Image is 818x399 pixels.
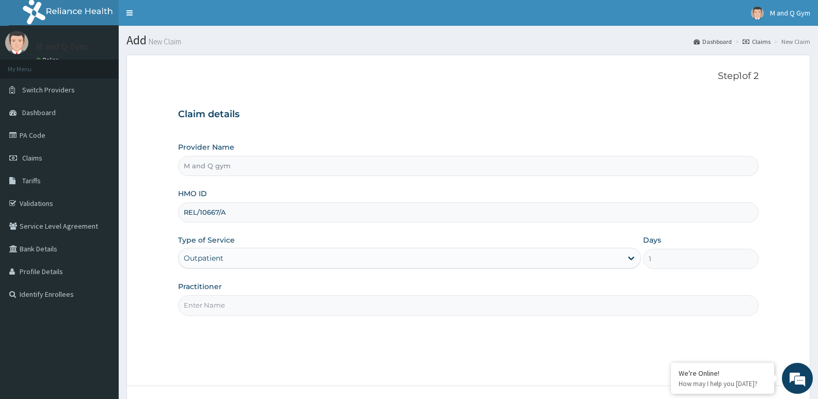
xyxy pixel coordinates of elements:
[5,31,28,54] img: User Image
[54,58,173,71] div: Chat with us now
[772,37,810,46] li: New Claim
[770,8,810,18] span: M and Q Gym
[743,37,771,46] a: Claims
[178,109,759,120] h3: Claim details
[178,188,207,199] label: HMO ID
[22,85,75,94] span: Switch Providers
[22,176,41,185] span: Tariffs
[36,42,87,51] p: M and Q Gym
[22,153,42,163] span: Claims
[60,130,142,234] span: We're online!
[22,108,56,117] span: Dashboard
[126,34,810,47] h1: Add
[178,235,235,245] label: Type of Service
[5,282,197,318] textarea: Type your message and hit 'Enter'
[679,369,766,378] div: We're Online!
[178,281,222,292] label: Practitioner
[178,295,759,315] input: Enter Name
[694,37,732,46] a: Dashboard
[19,52,42,77] img: d_794563401_company_1708531726252_794563401
[169,5,194,30] div: Minimize live chat window
[36,56,61,63] a: Online
[147,38,181,45] small: New Claim
[178,202,759,222] input: Enter HMO ID
[178,142,234,152] label: Provider Name
[643,235,661,245] label: Days
[679,379,766,388] p: How may I help you today?
[751,7,764,20] img: User Image
[178,71,759,82] p: Step 1 of 2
